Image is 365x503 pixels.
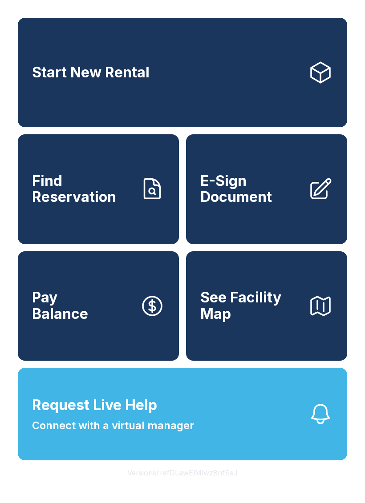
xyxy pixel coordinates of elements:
span: Request Live Help [32,394,157,416]
span: Pay Balance [32,290,88,322]
button: PayBalance [18,251,179,361]
span: See Facility Map [200,290,301,322]
a: Find Reservation [18,134,179,244]
span: Find Reservation [32,173,133,205]
a: Start New Rental [18,18,347,127]
button: Request Live HelpConnect with a virtual manager [18,368,347,460]
a: E-Sign Document [186,134,347,244]
button: VersionkrrefDLawElMlwz8nfSsJ [120,460,245,485]
button: See Facility Map [186,251,347,361]
span: Start New Rental [32,64,150,81]
span: Connect with a virtual manager [32,418,194,434]
span: E-Sign Document [200,173,301,205]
